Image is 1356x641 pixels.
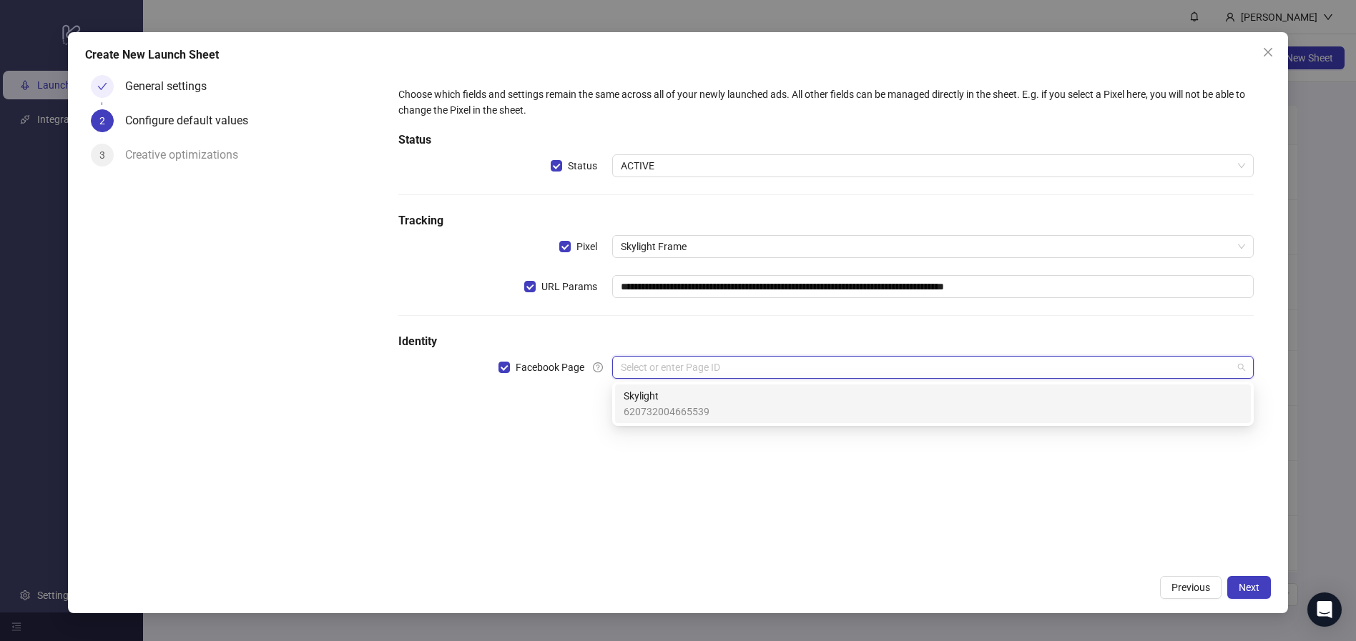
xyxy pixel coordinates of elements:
div: Create New Launch Sheet [85,46,1271,64]
span: Facebook Page [510,359,590,375]
div: Skylight [615,384,1251,423]
h5: Identity [398,333,1254,350]
span: Pixel [571,239,603,254]
span: Status [562,158,603,174]
span: 3 [99,149,105,161]
button: Close [1257,41,1279,64]
span: ACTIVE [621,155,1245,177]
span: close [1262,46,1274,58]
span: Previous [1171,582,1210,593]
button: Next [1227,576,1271,599]
div: Choose which fields and settings remain the same across all of your newly launched ads. All other... [398,86,1254,118]
span: Skylight [624,388,709,404]
div: Configure default values [125,109,260,132]
span: 620732004665539 [624,404,709,419]
span: Next [1239,582,1259,593]
h5: Tracking [398,212,1254,229]
span: check [97,81,107,91]
div: Creative optimizations [125,144,250,167]
span: 2 [99,115,105,126]
div: Open Intercom Messenger [1307,592,1342,627]
button: Previous [1160,576,1222,599]
span: URL Params [536,279,603,294]
div: General settings [125,75,218,98]
span: question-circle [593,362,603,372]
span: Skylight Frame [621,236,1245,257]
h5: Status [398,131,1254,149]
